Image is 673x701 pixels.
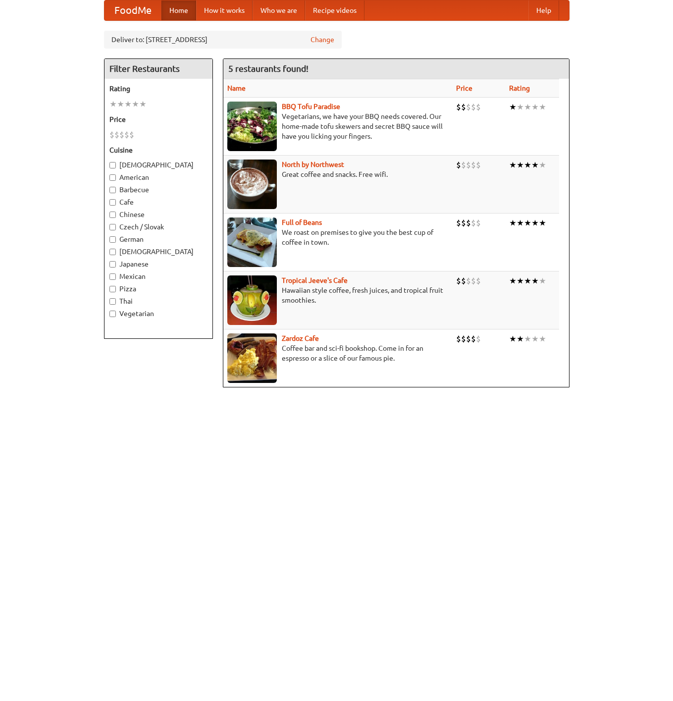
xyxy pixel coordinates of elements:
li: $ [471,333,476,344]
input: Japanese [109,261,116,268]
li: $ [466,275,471,286]
li: ★ [524,275,531,286]
a: Full of Beans [282,218,322,226]
label: Japanese [109,259,207,269]
li: ★ [509,102,517,112]
h4: Filter Restaurants [104,59,212,79]
a: Tropical Jeeve's Cafe [282,276,348,284]
input: Pizza [109,286,116,292]
li: $ [109,129,114,140]
li: $ [461,275,466,286]
li: ★ [539,333,546,344]
li: ★ [517,333,524,344]
li: $ [471,275,476,286]
a: How it works [196,0,253,20]
input: Cafe [109,199,116,206]
li: $ [476,160,481,170]
h5: Rating [109,84,207,94]
img: north.jpg [227,160,277,209]
li: $ [466,102,471,112]
li: ★ [539,217,546,228]
label: Vegetarian [109,309,207,319]
li: ★ [524,160,531,170]
li: ★ [524,333,531,344]
label: Mexican [109,271,207,281]
a: FoodMe [104,0,161,20]
li: ★ [531,160,539,170]
input: [DEMOGRAPHIC_DATA] [109,162,116,168]
input: Barbecue [109,187,116,193]
li: $ [461,217,466,228]
li: ★ [539,102,546,112]
li: ★ [117,99,124,109]
li: $ [461,102,466,112]
h5: Cuisine [109,145,207,155]
img: beans.jpg [227,217,277,267]
li: ★ [517,102,524,112]
li: $ [476,102,481,112]
li: $ [456,333,461,344]
li: $ [114,129,119,140]
li: ★ [531,217,539,228]
input: Vegetarian [109,311,116,317]
li: $ [466,160,471,170]
label: Cafe [109,197,207,207]
li: $ [456,160,461,170]
img: zardoz.jpg [227,333,277,383]
li: ★ [139,99,147,109]
li: $ [476,217,481,228]
p: Coffee bar and sci-fi bookshop. Come in for an espresso or a slice of our famous pie. [227,343,448,363]
a: Rating [509,84,530,92]
li: ★ [531,102,539,112]
li: $ [456,217,461,228]
label: Pizza [109,284,207,294]
li: ★ [531,275,539,286]
a: Who we are [253,0,305,20]
li: ★ [524,102,531,112]
img: jeeves.jpg [227,275,277,325]
p: Vegetarians, we have your BBQ needs covered. Our home-made tofu skewers and secret BBQ sauce will... [227,111,448,141]
input: Chinese [109,212,116,218]
li: $ [466,217,471,228]
li: ★ [531,333,539,344]
label: [DEMOGRAPHIC_DATA] [109,160,207,170]
label: American [109,172,207,182]
li: ★ [132,99,139,109]
input: German [109,236,116,243]
li: ★ [509,160,517,170]
li: ★ [517,160,524,170]
p: Great coffee and snacks. Free wifi. [227,169,448,179]
b: Zardoz Cafe [282,334,319,342]
li: $ [124,129,129,140]
li: $ [471,102,476,112]
li: $ [461,333,466,344]
ng-pluralize: 5 restaurants found! [228,64,309,73]
a: North by Northwest [282,161,344,168]
li: ★ [517,217,524,228]
li: ★ [109,99,117,109]
li: ★ [539,275,546,286]
li: $ [471,160,476,170]
li: ★ [509,217,517,228]
a: Help [528,0,559,20]
li: ★ [509,275,517,286]
input: Czech / Slovak [109,224,116,230]
p: We roast on premises to give you the best cup of coffee in town. [227,227,448,247]
li: ★ [509,333,517,344]
li: ★ [524,217,531,228]
a: BBQ Tofu Paradise [282,103,340,110]
li: $ [471,217,476,228]
li: $ [456,102,461,112]
input: American [109,174,116,181]
li: ★ [124,99,132,109]
li: $ [461,160,466,170]
label: Czech / Slovak [109,222,207,232]
label: Chinese [109,210,207,219]
div: Deliver to: [STREET_ADDRESS] [104,31,342,49]
li: $ [476,275,481,286]
li: $ [476,333,481,344]
h5: Price [109,114,207,124]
